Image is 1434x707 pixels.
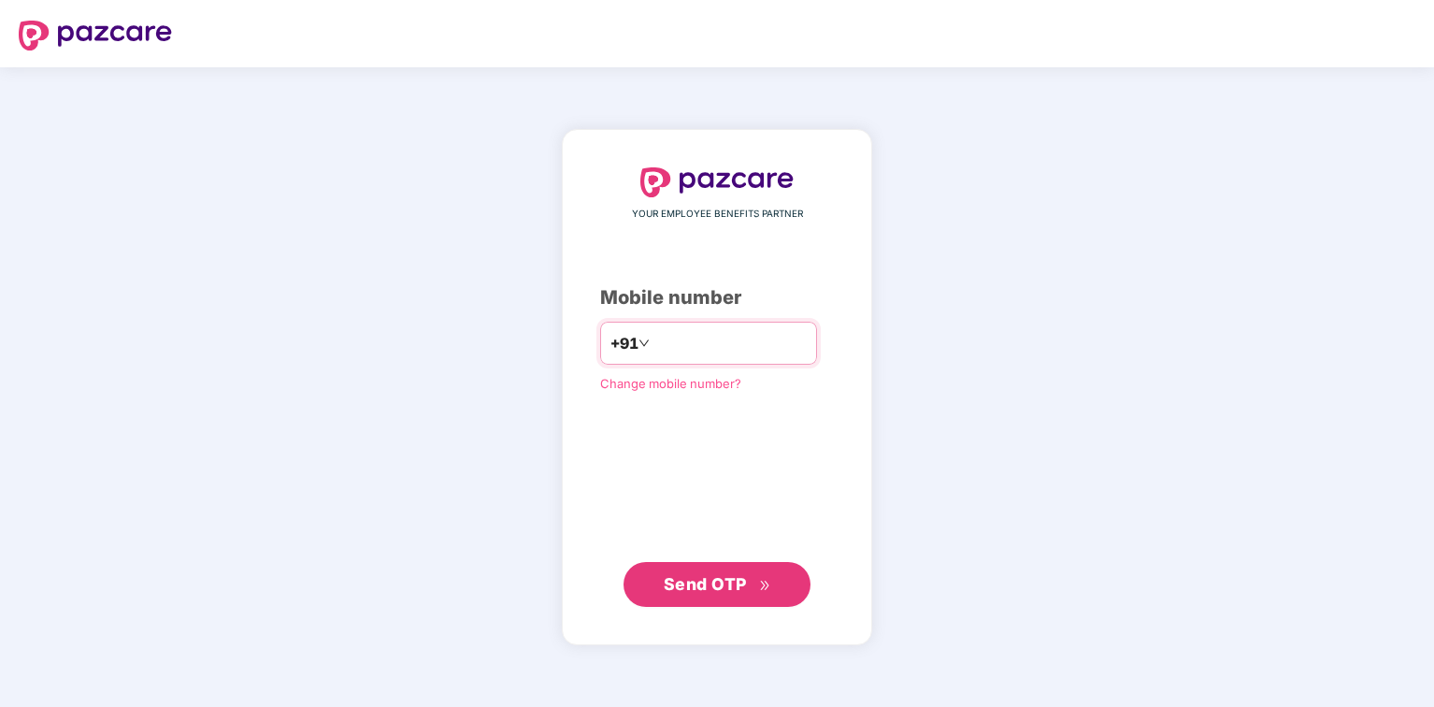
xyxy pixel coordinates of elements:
[600,283,834,312] div: Mobile number
[664,574,747,594] span: Send OTP
[624,562,810,607] button: Send OTPdouble-right
[610,332,638,355] span: +91
[19,21,172,50] img: logo
[638,338,650,349] span: down
[600,376,741,391] a: Change mobile number?
[640,167,794,197] img: logo
[759,580,771,592] span: double-right
[632,207,803,222] span: YOUR EMPLOYEE BENEFITS PARTNER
